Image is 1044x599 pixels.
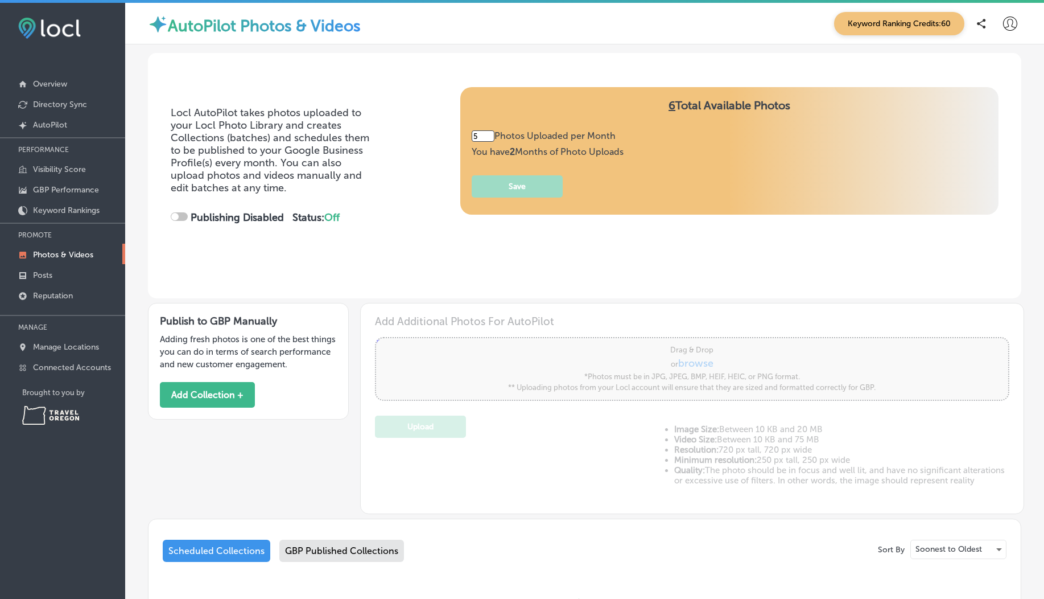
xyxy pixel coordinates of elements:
div: Soonest to Oldest [911,540,1006,559]
p: Posts [33,270,52,280]
span: Keyword Ranking Credits: 60 [834,12,964,35]
p: Adding fresh photos is one of the best things you can do in terms of search performance and new c... [160,333,337,371]
p: Manage Locations [33,342,99,352]
span: Off [324,211,340,224]
input: 10 [472,130,494,142]
p: Keyword Rankings [33,206,100,215]
p: Overview [33,79,67,89]
span: 6 [669,99,675,112]
strong: Status: [292,211,340,224]
img: Travel Oregon [22,406,79,425]
p: Brought to you by [22,388,125,397]
p: Connected Accounts [33,363,111,372]
label: AutoPilot Photos & Videos [168,17,361,35]
p: Reputation [33,291,73,301]
p: GBP Performance [33,185,99,195]
b: 2 [510,146,515,157]
p: Directory Sync [33,100,87,109]
span: You have Months of Photo Uploads [472,146,624,157]
div: Scheduled Collections [163,540,270,562]
div: Photos Uploaded per Month [472,130,624,142]
p: AutoPilot [33,120,67,130]
button: Add Collection + [160,382,255,408]
p: Locl AutoPilot takes photos uploaded to your Locl Photo Library and creates Collections (batches)... [171,106,378,194]
p: Visibility Score [33,165,86,174]
p: Sort By [878,545,905,555]
button: Save [472,175,563,198]
img: autopilot-icon [148,14,168,34]
h3: Publish to GBP Manually [160,315,337,327]
p: Photos & Videos [33,250,93,260]
h4: Total Available Photos [472,99,987,130]
div: GBP Published Collections [279,540,404,562]
p: Soonest to Oldest [915,544,982,555]
img: fda3e92497d09a02dc62c9cd864e3231.png [18,18,81,39]
strong: Publishing Disabled [191,211,284,224]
